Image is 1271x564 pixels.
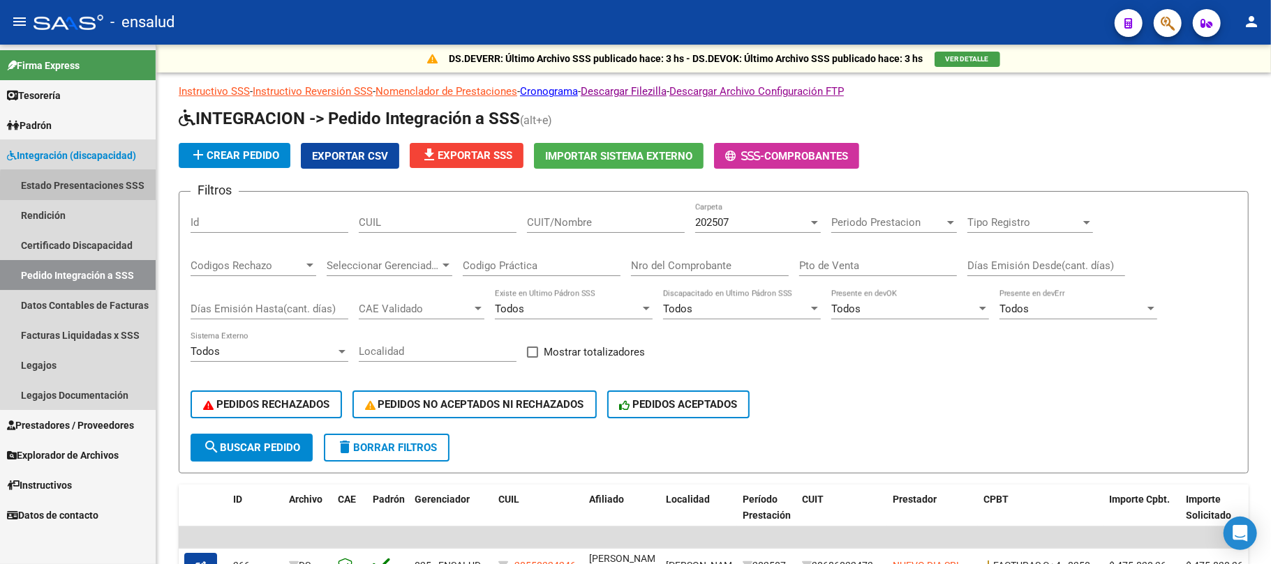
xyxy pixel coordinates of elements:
a: Instructivo SSS [179,85,250,98]
span: Padrón [7,118,52,133]
span: Período Prestación [743,494,791,521]
button: Borrar Filtros [324,434,449,462]
button: PEDIDOS ACEPTADOS [607,390,750,418]
button: Crear Pedido [179,143,290,168]
span: CAE Validado [359,303,472,315]
span: INTEGRACION -> Pedido Integración a SSS [179,109,520,128]
span: Firma Express [7,58,80,73]
span: VER DETALLE [946,55,989,63]
button: PEDIDOS NO ACEPTADOS NI RECHAZADOS [352,390,597,418]
mat-icon: add [190,146,207,163]
button: Exportar CSV [301,143,399,169]
span: Tesorería [7,88,61,103]
span: CUIL [498,494,519,505]
span: Integración (discapacidad) [7,148,136,163]
span: Codigos Rechazo [191,259,304,272]
button: Importar Sistema Externo [534,143,704,169]
span: Periodo Prestacion [831,216,944,229]
datatable-header-cell: Localidad [660,485,737,546]
span: Buscar Pedido [203,441,300,454]
span: 202507 [695,216,729,229]
datatable-header-cell: Afiliado [584,485,660,546]
span: Mostrar totalizadores [544,344,645,360]
span: Seleccionar Gerenciador [327,259,440,272]
datatable-header-cell: Período Prestación [737,485,796,546]
mat-icon: delete [336,439,353,455]
span: Borrar Filtros [336,441,437,454]
span: Todos [999,303,1029,315]
button: PEDIDOS RECHAZADOS [191,390,342,418]
datatable-header-cell: Padrón [367,485,409,546]
span: Importar Sistema Externo [545,150,692,162]
datatable-header-cell: ID [228,485,283,546]
span: Todos [191,345,220,358]
span: Crear Pedido [190,149,279,162]
span: Importe Cpbt. [1109,494,1170,505]
datatable-header-cell: Importe Cpbt. [1103,485,1180,546]
span: Prestador [893,494,937,505]
span: Comprobantes [764,150,848,162]
datatable-header-cell: Prestador [887,485,978,546]
datatable-header-cell: CAE [332,485,367,546]
h3: Filtros [191,181,239,200]
div: Open Intercom Messenger [1224,517,1257,550]
datatable-header-cell: Archivo [283,485,332,546]
mat-icon: file_download [421,146,438,163]
span: Todos [663,303,692,315]
span: Afiliado [589,494,624,505]
datatable-header-cell: Gerenciador [409,485,493,546]
span: CAE [338,494,356,505]
a: Descargar Archivo Configuración FTP [669,85,844,98]
span: CUIT [802,494,824,505]
span: Exportar CSV [312,150,388,162]
button: -Comprobantes [714,143,859,169]
span: - [725,150,764,162]
span: (alt+e) [520,114,552,127]
datatable-header-cell: Importe Solicitado [1180,485,1257,546]
mat-icon: person [1243,13,1260,30]
button: Exportar SSS [410,143,523,168]
mat-icon: search [203,439,220,455]
span: Exportar SSS [421,149,512,162]
span: Instructivos [7,478,72,493]
span: CPBT [983,494,1009,505]
span: PEDIDOS RECHAZADOS [203,398,329,411]
a: Instructivo Reversión SSS [253,85,373,98]
span: Tipo Registro [967,216,1080,229]
button: Buscar Pedido [191,434,313,462]
span: ID [233,494,242,505]
p: - - - - - [179,84,1249,99]
span: PEDIDOS NO ACEPTADOS NI RECHAZADOS [365,398,584,411]
mat-icon: menu [11,13,28,30]
span: PEDIDOS ACEPTADOS [620,398,738,411]
span: Localidad [666,494,710,505]
p: DS.DEVERR: Último Archivo SSS publicado hace: 3 hs - DS.DEVOK: Último Archivo SSS publicado hace:... [449,51,923,66]
span: - ensalud [110,7,174,38]
span: Padrón [373,494,405,505]
span: Importe Solicitado [1186,494,1231,521]
a: Nomenclador de Prestaciones [376,85,517,98]
a: Descargar Filezilla [581,85,667,98]
span: Datos de contacto [7,508,98,523]
button: VER DETALLE [935,52,1000,67]
span: Todos [495,303,524,315]
span: Gerenciador [415,494,470,505]
span: Todos [831,303,861,315]
span: Explorador de Archivos [7,448,119,463]
datatable-header-cell: CUIL [493,485,584,546]
datatable-header-cell: CPBT [978,485,1103,546]
span: Archivo [289,494,322,505]
a: Cronograma [520,85,578,98]
span: Prestadores / Proveedores [7,418,134,433]
datatable-header-cell: CUIT [796,485,887,546]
